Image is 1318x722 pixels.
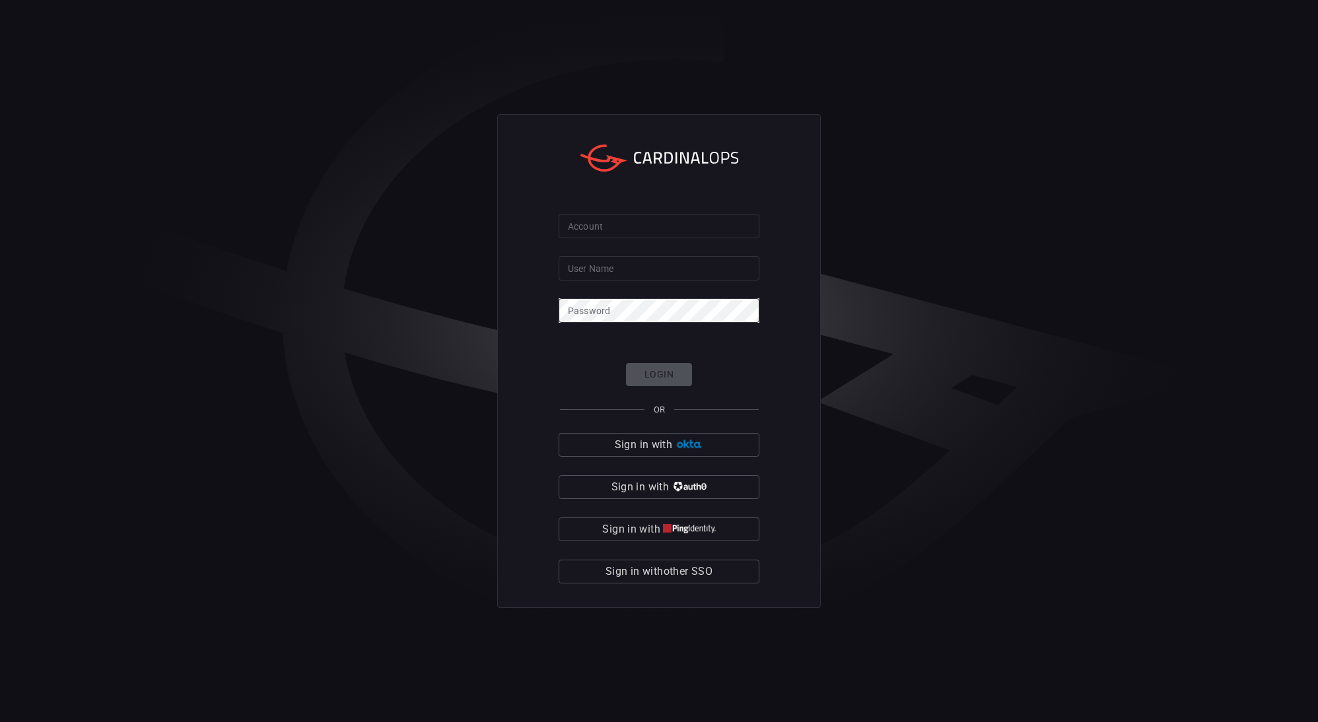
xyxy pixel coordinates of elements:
[663,524,716,534] img: quu4iresuhQAAAABJRU5ErkJggg==
[602,520,660,539] span: Sign in with
[672,482,707,492] img: vP8Hhh4KuCH8AavWKdZY7RZgAAAAASUVORK5CYII=
[654,405,665,414] span: OR
[611,478,669,496] span: Sign in with
[559,433,759,457] button: Sign in with
[559,214,759,238] input: Type your account
[559,475,759,499] button: Sign in with
[559,560,759,583] button: Sign in withother SSO
[559,517,759,541] button: Sign in with
[606,562,712,581] span: Sign in with other SSO
[559,256,759,280] input: Type your user name
[615,436,672,454] span: Sign in with
[675,440,703,449] img: Ad5vKXme8s1CQAAAABJRU5ErkJggg==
